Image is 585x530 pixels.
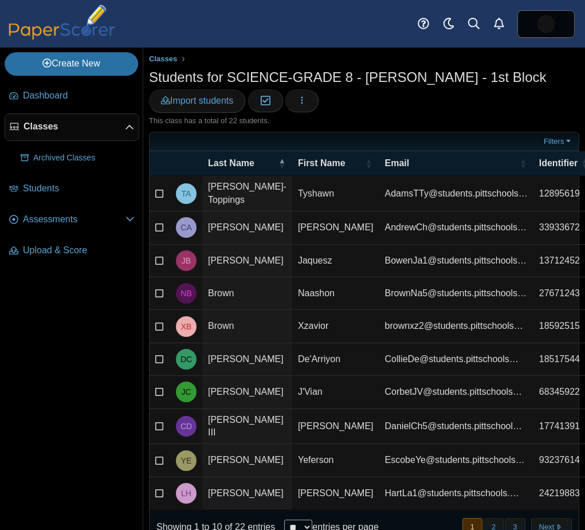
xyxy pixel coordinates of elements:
td: Yeferson [292,444,379,477]
span: Yeferson Escobedo Castillo [181,457,192,465]
span: Charles Daniels III [180,422,192,430]
span: EscobeYe@students.pittschools.org [385,455,525,465]
td: [PERSON_NAME] III [202,409,292,445]
span: Last Name : Activate to invert sorting [278,151,285,175]
td: Brown [202,310,292,343]
span: BrownNa5@students.pittschools.org [385,288,527,298]
span: Identifier [539,158,578,168]
a: PaperScorer [5,32,119,41]
img: ps.74CSeXsONR1xs8MJ [537,15,555,33]
td: [PERSON_NAME] [202,477,292,510]
a: Alerts [486,11,512,37]
span: Archived Classes [33,152,135,164]
span: Students [23,182,135,195]
a: Assessments [5,206,139,234]
a: Dashboard [5,83,139,110]
img: PaperScorer [5,5,119,40]
span: AdamsTTy@students.pittschools.org [385,189,528,198]
td: [PERSON_NAME] [292,409,379,445]
a: Classes [5,113,139,141]
span: Upload & Score [23,244,135,257]
span: CollieDe@students.pittschools.org [385,354,519,364]
span: Classes [23,120,125,133]
div: This class has a total of 22 students. [149,116,579,126]
td: [PERSON_NAME] [202,343,292,376]
span: brownxz2@students.pittschools.org [385,321,523,331]
span: Jaquesz Bowen [182,257,191,265]
td: [PERSON_NAME] [292,477,379,510]
span: Xzavior Brown [181,323,192,331]
span: First Name : Activate to sort [366,151,372,175]
td: [PERSON_NAME] [202,245,292,277]
span: Dashboard [23,89,135,102]
span: HartLa1@students.pittschools.org [385,488,519,498]
span: CorbetJV@students.pittschools.org [385,387,522,396]
h1: Students for SCIENCE-GRADE 8 - [PERSON_NAME] - 1st Block [149,68,547,87]
td: Tyshawn [292,176,379,211]
td: Naashon [292,277,379,310]
span: Naashon Brown [180,289,191,297]
span: Email : Activate to sort [520,151,527,175]
a: Import students [149,89,245,112]
a: Students [5,175,139,203]
td: [PERSON_NAME]-Toppings [202,176,292,211]
span: De'Arriyon Collier [180,355,192,363]
span: Tyshawn Adams-Toppings [182,190,191,198]
span: BowenJa1@students.pittschools.org [385,256,527,265]
td: [PERSON_NAME] [292,211,379,244]
a: Archived Classes [16,144,139,172]
a: Upload & Score [5,237,139,265]
span: DanielCh5@students.pittschools.org [385,421,522,431]
span: First Name [298,158,345,168]
td: [PERSON_NAME] [202,376,292,409]
a: ps.74CSeXsONR1xs8MJ [517,10,575,38]
span: Jasmine McNair [537,15,555,33]
span: AndrewCh@students.pittschools.org [385,222,527,232]
a: Filters [541,136,576,147]
span: Lamont Hart [181,489,191,497]
span: Last Name [208,158,254,168]
span: Chason Andrews [180,223,191,231]
span: Email [385,158,410,168]
span: J'Vian Corbett [181,388,191,396]
a: Classes [146,52,180,66]
td: De'Arriyon [292,343,379,376]
span: Assessments [23,213,125,226]
a: Create New [5,52,138,75]
td: Jaquesz [292,245,379,277]
td: Xzavior [292,310,379,343]
span: Classes [149,54,177,63]
td: Brown [202,277,292,310]
td: [PERSON_NAME] [202,211,292,244]
td: J'Vian [292,376,379,409]
td: [PERSON_NAME] [202,444,292,477]
span: Import students [161,96,233,105]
